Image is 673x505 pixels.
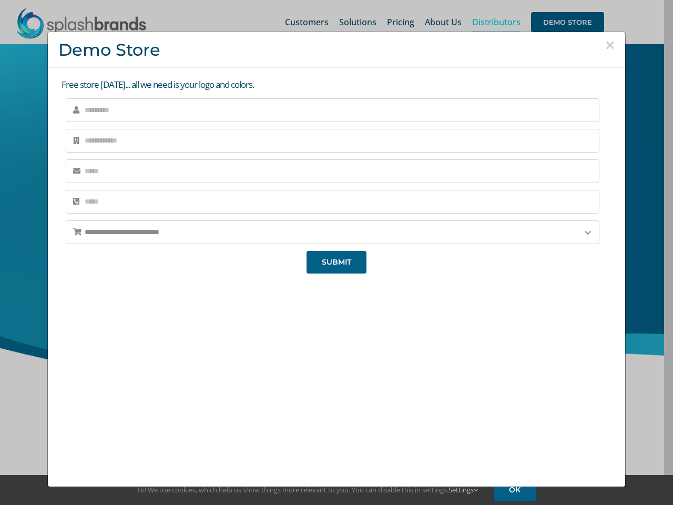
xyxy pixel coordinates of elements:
p: Free store [DATE]... all we need is your logo and colors. [62,78,615,92]
button: Close [605,37,615,53]
span: SUBMIT [322,258,351,267]
iframe: SplashBrands Demo Store Overview [164,281,509,476]
h3: Demo Store [58,40,615,59]
button: SUBMIT [307,251,366,274]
